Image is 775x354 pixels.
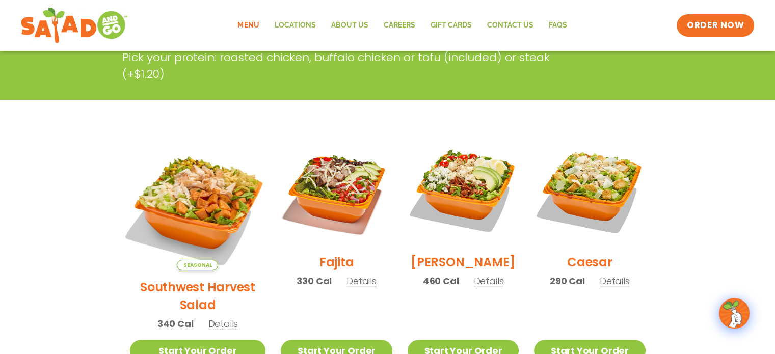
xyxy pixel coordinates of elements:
[473,275,503,287] span: Details
[266,14,323,37] a: Locations
[567,253,612,271] h2: Caesar
[177,260,218,270] span: Seasonal
[720,299,749,328] img: wpChatIcon
[600,275,630,287] span: Details
[230,14,574,37] nav: Menu
[376,14,422,37] a: Careers
[677,14,754,37] a: ORDER NOW
[479,14,541,37] a: Contact Us
[346,275,377,287] span: Details
[541,14,574,37] a: FAQs
[118,123,277,282] img: Product photo for Southwest Harvest Salad
[281,134,392,246] img: Product photo for Fajita Salad
[297,274,332,288] span: 330 Cal
[130,278,266,314] h2: Southwest Harvest Salad
[319,253,354,271] h2: Fajita
[122,49,576,83] p: Pick your protein: roasted chicken, buffalo chicken or tofu (included) or steak (+$1.20)
[687,19,744,32] span: ORDER NOW
[408,134,519,246] img: Product photo for Cobb Salad
[157,317,194,331] span: 340 Cal
[423,274,459,288] span: 460 Cal
[411,253,516,271] h2: [PERSON_NAME]
[323,14,376,37] a: About Us
[422,14,479,37] a: GIFT CARDS
[208,317,238,330] span: Details
[534,134,645,246] img: Product photo for Caesar Salad
[20,5,128,46] img: new-SAG-logo-768×292
[230,14,266,37] a: Menu
[550,274,585,288] span: 290 Cal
